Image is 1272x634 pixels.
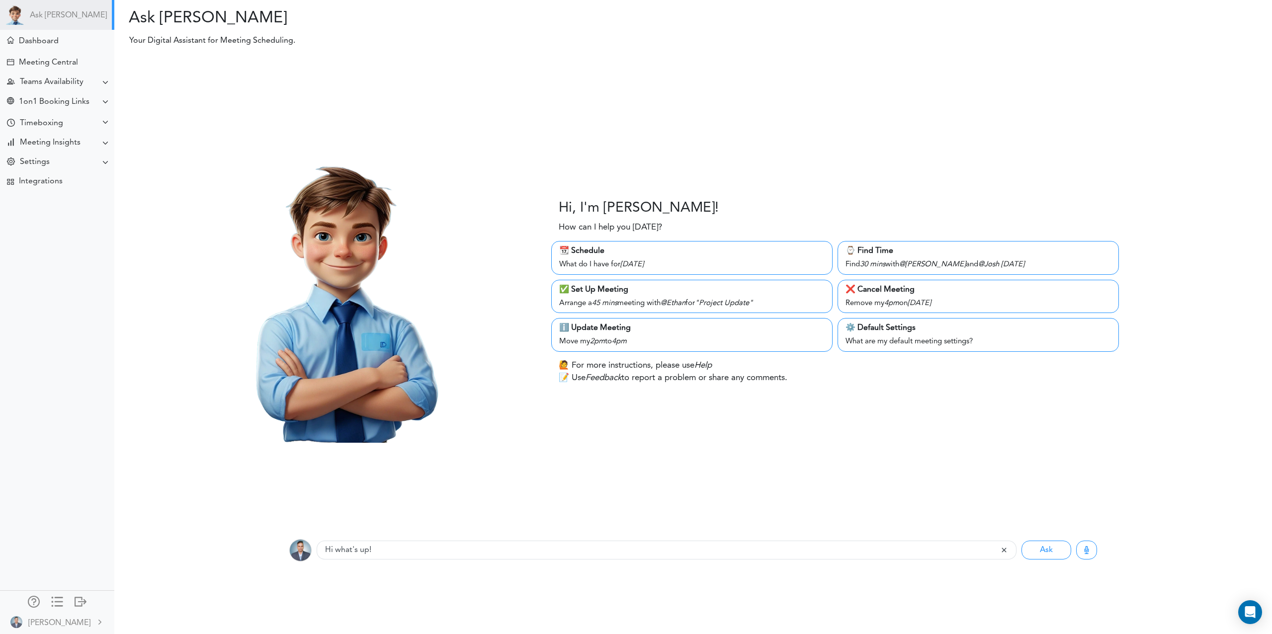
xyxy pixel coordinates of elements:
div: TEAMCAL AI Workflow Apps [7,178,14,185]
p: 📝 Use to report a problem or share any comments. [559,372,787,385]
img: Powered by TEAMCAL AI [5,5,25,25]
i: 45 mins [592,300,617,307]
div: ✅ Set Up Meeting [559,284,825,296]
div: Meeting Insights [20,138,81,148]
a: Ask [PERSON_NAME] [30,11,107,20]
div: ⌚️ Find Time [846,245,1111,257]
i: 4pm [612,338,627,345]
p: 🙋 For more instructions, please use [559,359,712,372]
i: [DATE] [908,300,931,307]
img: BWv8PPf8N0ctf3JvtTlAAAAAASUVORK5CYII= [289,539,312,561]
i: "Project Update" [695,300,753,307]
div: Integrations [19,177,63,186]
div: Open Intercom Messenger [1238,600,1262,624]
div: Teams Availability [20,78,84,87]
a: Manage Members and Externals [28,596,40,610]
div: Create Meeting [7,59,14,66]
h3: Hi, I'm [PERSON_NAME]! [559,200,719,217]
i: 2pm [590,338,605,345]
div: Share Meeting Link [7,97,14,107]
div: 1on1 Booking Links [19,97,89,107]
div: ❌ Cancel Meeting [846,284,1111,296]
p: Your Digital Assistant for Meeting Scheduling. [122,35,933,47]
i: 30 mins [860,261,885,268]
div: ⚙️ Default Settings [846,322,1111,334]
div: Settings [20,158,50,167]
div: What do I have for [559,257,825,271]
div: Log out [75,596,86,606]
div: Dashboard [19,37,59,46]
i: [DATE] [1001,261,1024,268]
div: 📆 Schedule [559,245,825,257]
button: Ask [1021,541,1071,559]
a: Change side menu [51,596,63,610]
div: Timeboxing [20,119,63,128]
i: @[PERSON_NAME] [899,261,966,268]
p: How can I help you [DATE]? [559,221,662,234]
i: 4pm [884,300,899,307]
div: Arrange a meeting with for [559,296,825,310]
div: Find with and [846,257,1111,271]
img: BWv8PPf8N0ctf3JvtTlAAAAAASUVORK5CYII= [10,616,22,628]
i: @Ethan [661,300,685,307]
div: [PERSON_NAME] [28,617,90,629]
i: Help [694,361,712,370]
div: Manage Members and Externals [28,596,40,606]
i: Feedback [586,374,621,382]
div: Remove my on [846,296,1111,310]
div: What are my default meeting settings? [846,334,1111,348]
h2: Ask [PERSON_NAME] [122,9,686,28]
i: [DATE] [620,261,644,268]
div: Show only icons [51,596,63,606]
div: Meeting Central [19,58,78,68]
img: Theo.png [189,142,490,443]
div: Move my to [559,334,825,348]
a: [PERSON_NAME] [1,611,113,633]
i: @Josh [978,261,999,268]
div: Time Your Goals [7,119,15,128]
div: ℹ️ Update Meeting [559,322,825,334]
div: Meeting Dashboard [7,37,14,44]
